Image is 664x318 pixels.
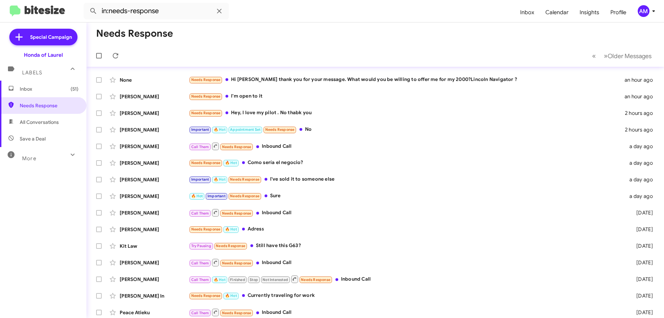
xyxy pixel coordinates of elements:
[189,292,625,300] div: Currently traveling for work
[20,119,59,126] span: All Conversations
[189,258,625,267] div: Inbound Call
[120,226,189,233] div: [PERSON_NAME]
[230,127,260,132] span: Appointment Set
[120,243,189,249] div: Kit Law
[625,193,658,200] div: a day ago
[625,259,658,266] div: [DATE]
[189,308,625,317] div: Inbound Call
[191,127,209,132] span: Important
[191,311,209,315] span: Call Them
[265,127,295,132] span: Needs Response
[191,161,221,165] span: Needs Response
[230,278,245,282] span: Finished
[191,293,221,298] span: Needs Response
[71,85,79,92] span: (51)
[222,261,251,265] span: Needs Response
[625,209,658,216] div: [DATE]
[625,292,658,299] div: [DATE]
[24,52,63,58] div: Honda of Laurel
[608,52,652,60] span: Older Messages
[120,292,189,299] div: [PERSON_NAME] In
[625,93,658,100] div: an hour ago
[222,211,251,216] span: Needs Response
[120,76,189,83] div: None
[120,160,189,166] div: [PERSON_NAME]
[191,94,221,99] span: Needs Response
[189,225,625,233] div: Adress
[191,244,211,248] span: Try Pausing
[84,3,229,19] input: Search
[230,177,259,182] span: Needs Response
[22,155,36,162] span: More
[250,278,258,282] span: Stop
[625,276,658,283] div: [DATE]
[189,142,625,151] div: Inbound Call
[191,278,209,282] span: Call Them
[638,5,649,17] div: AM
[30,34,72,40] span: Special Campaign
[120,309,189,316] div: Peace Atieku
[20,135,46,142] span: Save a Deal
[191,194,203,198] span: 🔥 Hot
[120,259,189,266] div: [PERSON_NAME]
[588,49,600,63] button: Previous
[625,160,658,166] div: a day ago
[600,49,656,63] button: Next
[262,278,288,282] span: Not Interested
[216,244,245,248] span: Needs Response
[515,2,540,22] span: Inbox
[625,309,658,316] div: [DATE]
[625,110,658,117] div: 2 hours ago
[301,278,330,282] span: Needs Response
[540,2,574,22] a: Calendar
[189,175,625,183] div: I've sold it to someone else
[230,194,259,198] span: Needs Response
[207,194,225,198] span: Important
[605,2,632,22] span: Profile
[632,5,656,17] button: AM
[120,276,189,283] div: [PERSON_NAME]
[625,226,658,233] div: [DATE]
[120,143,189,150] div: [PERSON_NAME]
[222,311,251,315] span: Needs Response
[120,176,189,183] div: [PERSON_NAME]
[189,275,625,283] div: Inbound Call
[20,102,79,109] span: Needs Response
[625,243,658,249] div: [DATE]
[120,110,189,117] div: [PERSON_NAME]
[20,85,79,92] span: Inbox
[191,145,209,149] span: Call Them
[574,2,605,22] a: Insights
[225,161,237,165] span: 🔥 Hot
[625,176,658,183] div: a day ago
[120,193,189,200] div: [PERSON_NAME]
[96,28,173,39] h1: Needs Response
[222,145,251,149] span: Needs Response
[592,52,596,60] span: «
[225,293,237,298] span: 🔥 Hot
[625,76,658,83] div: an hour ago
[22,70,42,76] span: Labels
[604,52,608,60] span: »
[191,177,209,182] span: Important
[225,227,237,231] span: 🔥 Hot
[120,126,189,133] div: [PERSON_NAME]
[191,261,209,265] span: Call Them
[214,127,225,132] span: 🔥 Hot
[191,211,209,216] span: Call Them
[214,177,225,182] span: 🔥 Hot
[189,159,625,167] div: Como sería el negocio?
[191,78,221,82] span: Needs Response
[120,93,189,100] div: [PERSON_NAME]
[9,29,77,45] a: Special Campaign
[189,92,625,100] div: I'm open to it
[191,111,221,115] span: Needs Response
[189,192,625,200] div: Sure
[191,227,221,231] span: Needs Response
[625,143,658,150] div: a day ago
[588,49,656,63] nav: Page navigation example
[189,109,625,117] div: Hey, I love my pilot . No thabk you
[189,76,625,84] div: Hi [PERSON_NAME] thank you for your message. What would you be willing to offer me for my 2000?Li...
